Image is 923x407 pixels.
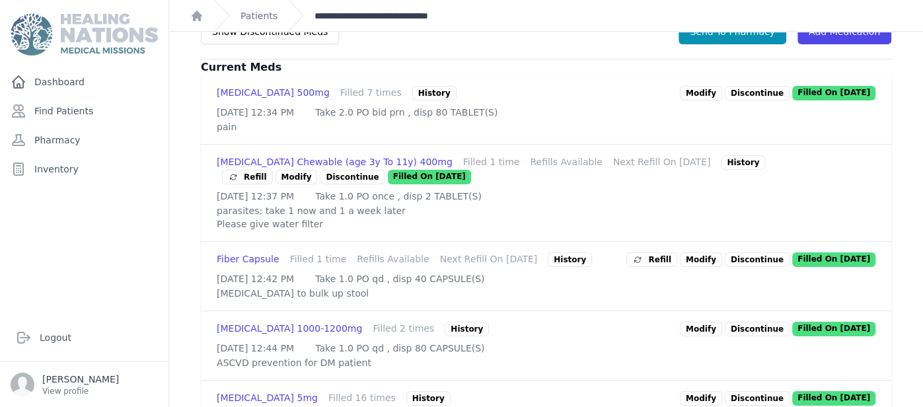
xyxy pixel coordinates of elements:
p: Filled On [DATE] [792,391,875,406]
p: Take 1.0 PO qd , disp 40 CAPSULE(S) [315,272,484,285]
a: Modify [680,322,722,336]
div: History [445,322,489,336]
button: Show Discontinued Meds [201,19,339,44]
div: Fiber Capsule [217,252,279,267]
p: Filled On [DATE] [792,86,875,100]
div: Filled 7 times [340,86,402,100]
p: pain [217,120,875,133]
div: History [721,155,765,170]
p: Discontinue [725,391,790,406]
p: Discontinue [725,322,790,336]
a: Dashboard [5,69,163,95]
a: Modify [276,170,318,184]
p: [DATE] 12:42 PM [217,272,294,285]
p: Filled On [DATE] [792,252,875,267]
div: Next Refill On [DATE] [613,155,711,170]
a: Modify [680,252,722,267]
div: Filled 1 time [290,252,347,267]
div: [MEDICAL_DATA] 5mg [217,391,318,406]
a: Modify [680,86,722,100]
div: History [406,391,451,406]
p: View profile [42,386,119,396]
div: Filled 16 times [328,391,396,406]
p: Discontinue [725,252,790,267]
p: ASCVD prevention for DM patient [217,356,875,369]
a: Patients [240,9,277,22]
p: [DATE] 12:37 PM [217,190,294,203]
div: [MEDICAL_DATA] 500mg [217,86,330,100]
a: Pharmacy [5,127,163,153]
p: Take 2.0 PO bid prn , disp 80 TABLET(S) [315,106,498,119]
a: Find Patients [5,98,163,124]
div: Refills Available [530,155,602,170]
div: Filled 2 times [373,322,434,336]
img: Medical Missions EMR [11,13,157,55]
p: parasites: take 1 now and 1 a week later Please give water filter [217,204,875,231]
a: Add Medication [797,19,891,44]
p: Take 1.0 PO qd , disp 80 CAPSULE(S) [315,342,484,355]
div: History [548,252,592,267]
p: Discontinue [725,86,790,100]
a: Logout [11,324,158,351]
div: Refills Available [357,252,429,267]
a: [PERSON_NAME] View profile [11,373,158,396]
p: Filled On [DATE] [792,322,875,336]
p: Filled On [DATE] [388,170,471,184]
div: Filled 1 time [463,155,520,170]
span: Refill [632,253,671,266]
p: Discontinue [320,170,385,184]
p: Take 1.0 PO once , disp 2 TABLET(S) [315,190,482,203]
div: Next Refill On [DATE] [440,252,538,267]
button: Send To Pharmacy [679,19,786,44]
div: [MEDICAL_DATA] 1000-1200mg [217,322,362,336]
div: History [412,86,457,100]
a: Modify [680,391,722,406]
p: [DATE] 12:44 PM [217,342,294,355]
p: [DATE] 12:34 PM [217,106,294,119]
p: [MEDICAL_DATA] to bulk up stool [217,287,875,300]
div: [MEDICAL_DATA] Chewable (age 3y To 11y) 400mg [217,155,453,170]
a: Inventory [5,156,163,182]
h3: Current Meds [201,59,891,75]
span: Refill [228,170,267,184]
p: [PERSON_NAME] [42,373,119,386]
